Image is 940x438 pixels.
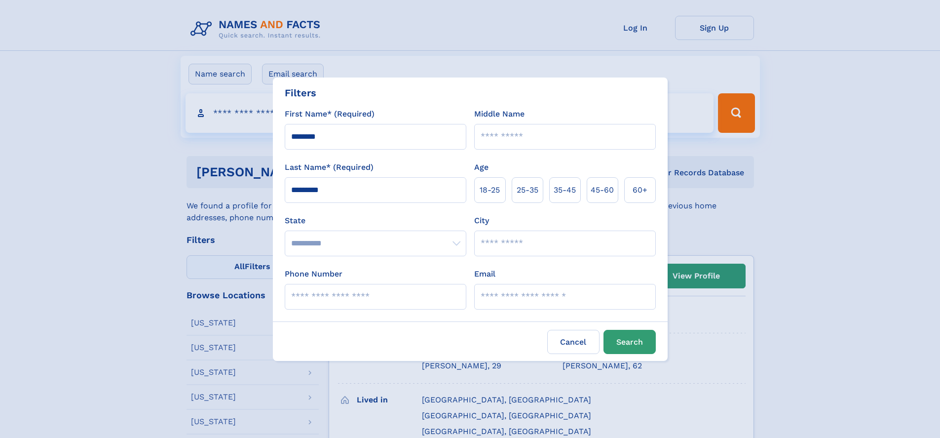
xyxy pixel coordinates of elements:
[591,184,614,196] span: 45‑60
[474,215,489,227] label: City
[285,268,342,280] label: Phone Number
[480,184,500,196] span: 18‑25
[285,85,316,100] div: Filters
[474,161,489,173] label: Age
[474,268,495,280] label: Email
[285,161,374,173] label: Last Name* (Required)
[547,330,600,354] label: Cancel
[633,184,647,196] span: 60+
[285,108,375,120] label: First Name* (Required)
[517,184,538,196] span: 25‑35
[285,215,466,227] label: State
[603,330,656,354] button: Search
[554,184,576,196] span: 35‑45
[474,108,525,120] label: Middle Name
